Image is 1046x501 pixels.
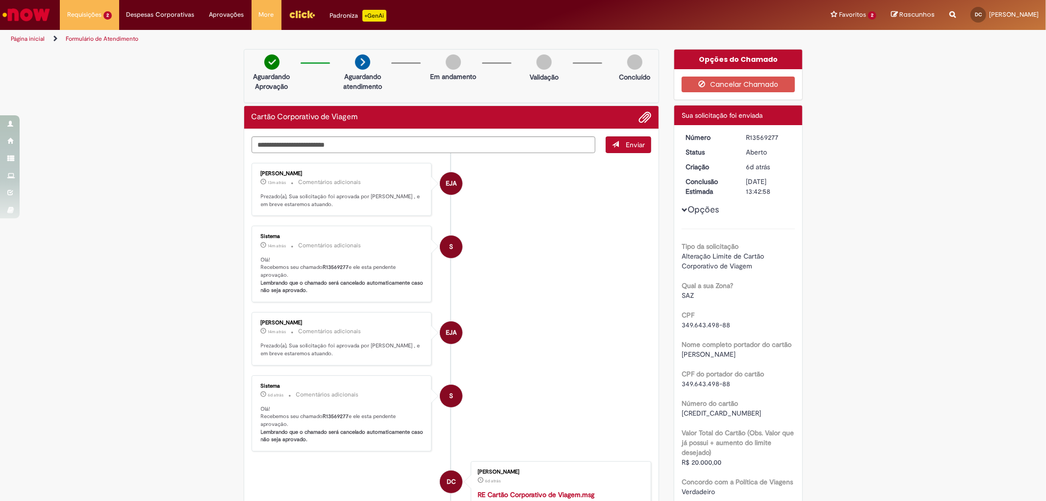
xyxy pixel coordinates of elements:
span: DC [447,470,456,494]
div: Emilio Jose Andres Casado [440,172,462,195]
a: Página inicial [11,35,45,43]
span: 6d atrás [485,478,501,484]
time: 26/09/2025 09:10:44 [746,162,770,171]
span: 14m atrás [268,329,286,335]
b: R13569277 [323,264,349,271]
button: Enviar [606,136,651,153]
span: Verdadeiro [682,487,715,496]
span: [PERSON_NAME] [989,10,1039,19]
span: Aprovações [209,10,244,20]
b: Tipo da solicitação [682,242,739,251]
span: 6d atrás [746,162,770,171]
div: 26/09/2025 09:10:44 [746,162,791,172]
span: [PERSON_NAME] [682,350,736,359]
span: 2 [103,11,112,20]
p: Prezado(a), Sua solicitação foi aprovada por [PERSON_NAME] , e em breve estaremos atuando. [261,342,424,357]
b: Concordo com a Política de Viagens [682,477,793,486]
time: 01/10/2025 13:42:01 [268,329,286,335]
small: Comentários adicionais [299,241,361,250]
small: Comentários adicionais [299,178,361,186]
span: DC [975,11,982,18]
div: Padroniza [330,10,386,22]
p: Concluído [619,72,650,82]
span: Sua solicitação foi enviada [682,111,763,120]
div: Danilo Fernando Carneiro [440,471,462,493]
button: Adicionar anexos [638,111,651,124]
div: [PERSON_NAME] [478,469,641,475]
b: CPF [682,311,694,319]
span: EJA [446,321,457,344]
span: 2 [868,11,876,20]
ul: Trilhas de página [7,30,690,48]
img: arrow-next.png [355,54,370,70]
b: Valor Total do Cartão (Obs. Valor que já possui + aumento do limite desejado) [682,428,794,457]
span: 14m atrás [268,243,286,249]
span: SAZ [682,291,694,300]
img: ServiceNow [1,5,51,25]
div: Opções do Chamado [674,50,802,69]
span: 349.643.498-88 [682,320,730,329]
time: 26/09/2025 09:09:56 [485,478,501,484]
dt: Criação [678,162,739,172]
div: Sistema [261,234,424,239]
small: Comentários adicionais [299,327,361,336]
b: Qual a sua Zona? [682,281,733,290]
a: Formulário de Atendimento [66,35,138,43]
span: R$ 20.000,00 [682,458,721,467]
span: Enviar [626,140,645,149]
span: 13m atrás [268,180,286,185]
div: [PERSON_NAME] [261,171,424,177]
p: Prezado(a), Sua solicitação foi aprovada por [PERSON_NAME] , e em breve estaremos atuando. [261,193,424,208]
img: check-circle-green.png [264,54,280,70]
div: R13569277 [746,132,791,142]
div: Aberto [746,147,791,157]
b: CPF do portador do cartão [682,369,764,378]
span: Alteração Limite de Cartão Corporativo de Viagem [682,252,766,270]
dt: Conclusão Estimada [678,177,739,196]
p: Aguardando atendimento [339,72,386,91]
a: RE Cartão Corporativo de Viagem.msg [478,490,594,499]
p: Olá! Recebemos seu chamado e ele esta pendente aprovação. [261,256,424,295]
time: 26/09/2025 09:10:55 [268,392,284,398]
span: Rascunhos [899,10,935,19]
div: [PERSON_NAME] [261,320,424,326]
b: R13569277 [323,413,349,420]
span: 6d atrás [268,392,284,398]
p: +GenAi [362,10,386,22]
p: Em andamento [430,72,476,81]
p: Aguardando Aprovação [248,72,296,91]
small: Comentários adicionais [296,391,359,399]
div: Emilio Jose Andres Casado [440,321,462,344]
button: Cancelar Chamado [682,77,795,92]
span: Favoritos [839,10,866,20]
span: More [259,10,274,20]
b: Lembrando que o chamado será cancelado automaticamente caso não seja aprovado. [261,279,425,294]
b: Número do cartão [682,399,738,408]
span: S [449,235,453,259]
span: [CREDIT_CARD_NUMBER] [682,409,761,418]
b: Lembrando que o chamado será cancelado automaticamente caso não seja aprovado. [261,428,425,444]
textarea: Digite sua mensagem aqui... [252,136,596,153]
div: [DATE] 13:42:58 [746,177,791,196]
img: img-circle-grey.png [446,54,461,70]
img: img-circle-grey.png [536,54,552,70]
h2: Cartão Corporativo de Viagem Histórico de tíquete [252,113,358,122]
a: Rascunhos [891,10,935,20]
p: Olá! Recebemos seu chamado e ele esta pendente aprovação. [261,405,424,444]
div: System [440,236,462,258]
span: 349.643.498-88 [682,379,730,388]
b: Nome completo portador do cartão [682,340,791,349]
span: S [449,384,453,408]
div: System [440,385,462,407]
span: EJA [446,172,457,195]
dt: Número [678,132,739,142]
span: Requisições [67,10,102,20]
img: img-circle-grey.png [627,54,642,70]
span: Despesas Corporativas [127,10,195,20]
time: 01/10/2025 13:42:13 [268,243,286,249]
img: click_logo_yellow_360x200.png [289,7,315,22]
div: Sistema [261,383,424,389]
p: Validação [530,72,559,82]
time: 01/10/2025 13:42:58 [268,180,286,185]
